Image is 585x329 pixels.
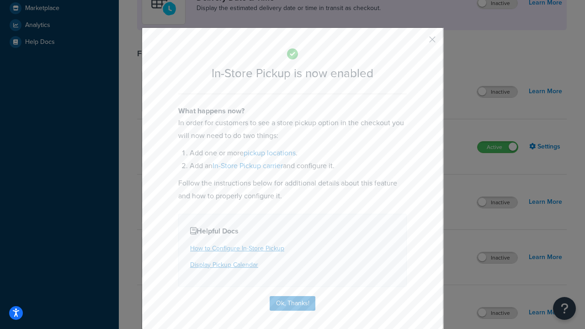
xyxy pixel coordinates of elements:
[178,106,407,117] h4: What happens now?
[190,244,284,253] a: How to Configure In-Store Pickup
[270,296,315,311] button: Ok, Thanks!
[190,159,407,172] li: Add an and configure it.
[190,147,407,159] li: Add one or more .
[178,117,407,142] p: In order for customers to see a store pickup option in the checkout you will now need to do two t...
[244,148,296,158] a: pickup locations
[190,226,395,237] h4: Helpful Docs
[190,260,258,270] a: Display Pickup Calendar
[178,177,407,202] p: Follow the instructions below for additional details about this feature and how to properly confi...
[213,160,283,171] a: In-Store Pickup carrier
[178,67,407,80] h2: In-Store Pickup is now enabled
